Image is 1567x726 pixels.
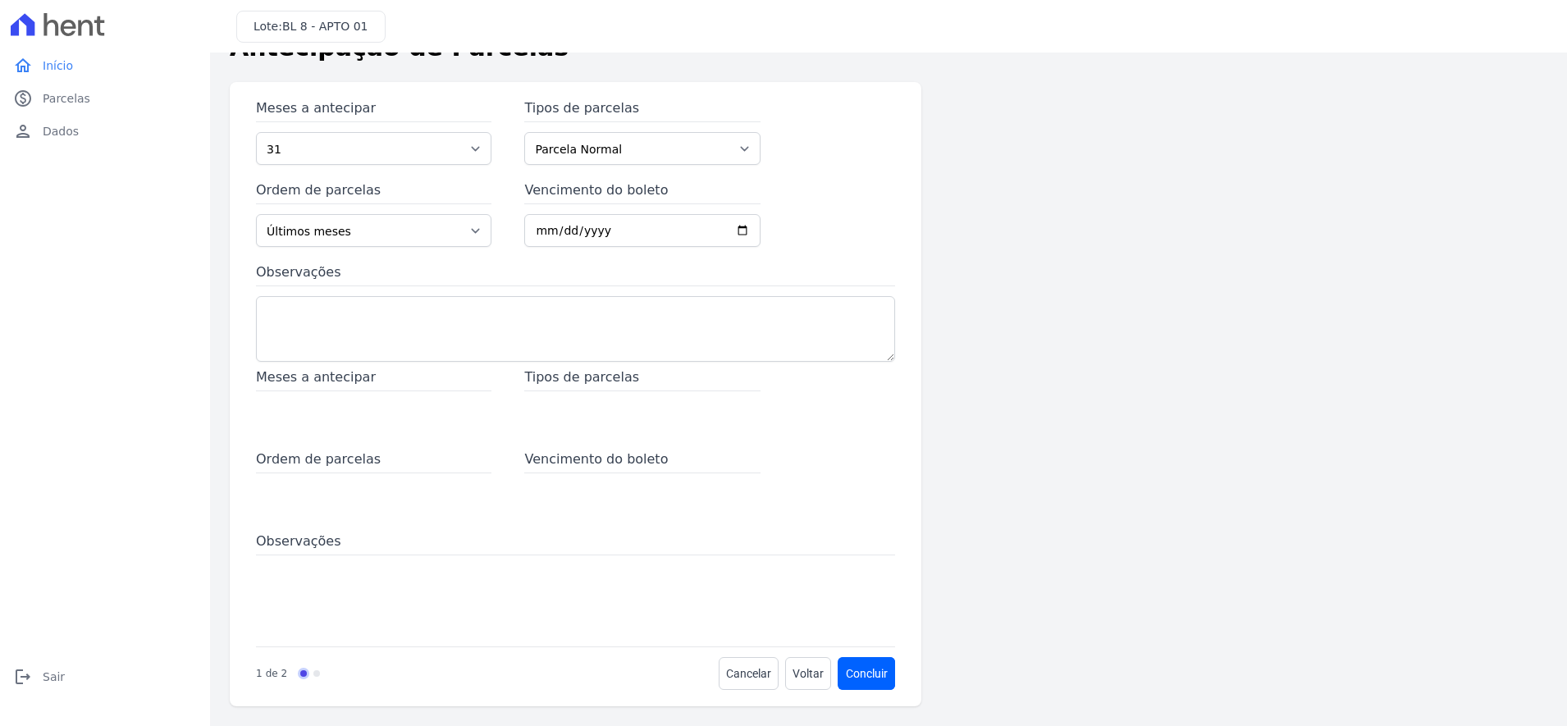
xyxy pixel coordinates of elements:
[266,666,287,681] p: de 2
[719,657,779,690] a: Cancelar
[838,657,895,690] button: Concluir
[256,98,491,122] label: Meses a antecipar
[524,368,760,391] span: Tipos de parcelas
[13,56,33,75] i: home
[256,450,491,473] span: Ordem de parcelas
[256,180,491,204] label: Ordem de parcelas
[282,20,368,33] span: BL 8 - APTO 01
[13,667,33,687] i: logout
[726,665,771,682] span: Cancelar
[524,180,760,204] label: Vencimento do boleto
[43,57,73,74] span: Início
[13,121,33,141] i: person
[524,450,760,473] span: Vencimento do boleto
[524,98,760,122] label: Tipos de parcelas
[256,368,491,391] span: Meses a antecipar
[256,532,895,555] span: Observações
[43,123,79,139] span: Dados
[254,18,368,35] h3: Lote:
[838,657,895,690] a: Avançar
[7,49,203,82] a: homeInício
[256,263,895,286] label: Observações
[7,115,203,148] a: personDados
[793,665,824,682] span: Voltar
[43,669,65,685] span: Sair
[7,82,203,115] a: paidParcelas
[13,89,33,108] i: paid
[7,660,203,693] a: logoutSair
[785,657,831,690] a: Voltar
[256,666,263,681] p: 1
[256,657,320,690] nav: Progress
[43,90,90,107] span: Parcelas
